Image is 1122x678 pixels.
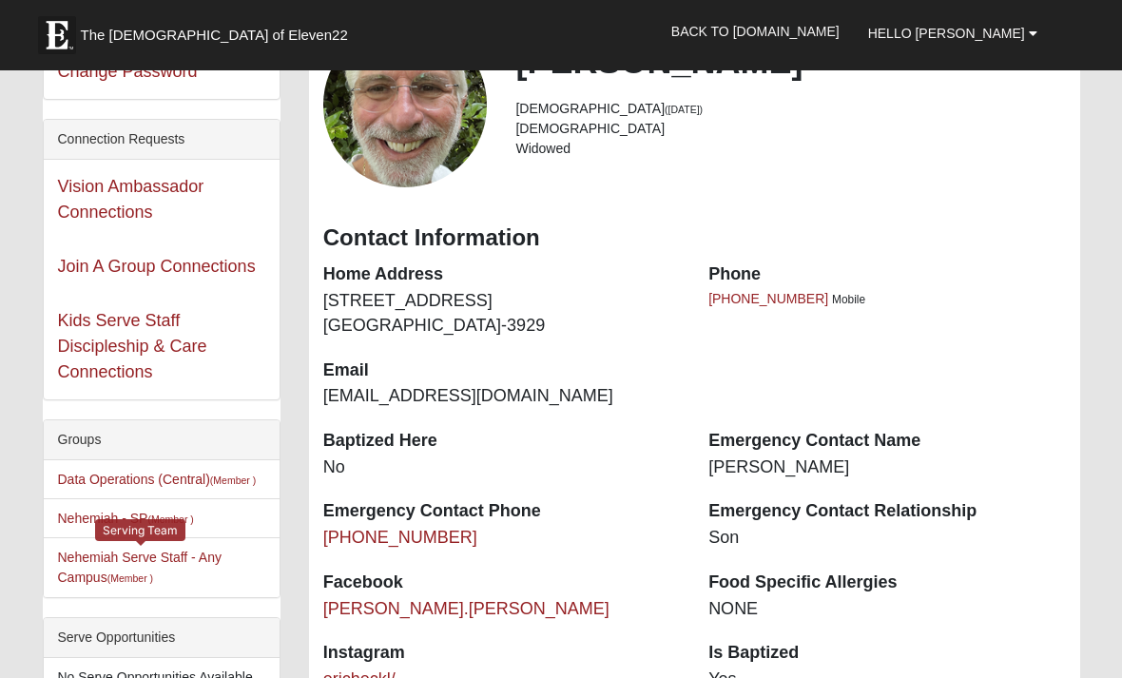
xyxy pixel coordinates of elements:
[832,293,865,306] span: Mobile
[708,597,1065,622] dd: NONE
[665,104,703,115] small: ([DATE])
[323,262,680,287] dt: Home Address
[868,26,1025,41] span: Hello [PERSON_NAME]
[323,358,680,383] dt: Email
[657,8,854,55] a: Back to [DOMAIN_NAME]
[515,139,1065,159] li: Widowed
[107,572,153,584] small: (Member )
[323,23,488,187] a: View Fullsize Photo
[44,120,280,160] div: Connection Requests
[708,571,1065,595] dt: Food Specific Allergies
[95,519,185,541] div: Serving Team
[44,618,280,658] div: Serve Opportunities
[38,16,76,54] img: Eleven22 logo
[708,641,1065,666] dt: Is Baptized
[708,291,828,306] a: [PHONE_NUMBER]
[147,513,193,525] small: (Member )
[708,455,1065,480] dd: [PERSON_NAME]
[323,384,680,409] dd: [EMAIL_ADDRESS][DOMAIN_NAME]
[323,571,680,595] dt: Facebook
[58,311,207,381] a: Kids Serve Staff Discipleship & Care Connections
[81,26,348,45] span: The [DEMOGRAPHIC_DATA] of Eleven22
[58,511,194,526] a: Nehemiah - SP(Member )
[708,262,1065,287] dt: Phone
[58,472,257,487] a: Data Operations (Central)(Member )
[708,499,1065,524] dt: Emergency Contact Relationship
[210,475,256,486] small: (Member )
[515,99,1065,119] li: [DEMOGRAPHIC_DATA]
[708,526,1065,551] dd: Son
[29,7,409,54] a: The [DEMOGRAPHIC_DATA] of Eleven22
[323,429,680,454] dt: Baptized Here
[58,62,198,81] a: Change Password
[515,119,1065,139] li: [DEMOGRAPHIC_DATA]
[323,499,680,524] dt: Emergency Contact Phone
[44,420,280,460] div: Groups
[708,429,1065,454] dt: Emergency Contact Name
[58,257,256,276] a: Join A Group Connections
[854,10,1052,57] a: Hello [PERSON_NAME]
[323,455,680,480] dd: No
[323,224,1066,252] h3: Contact Information
[323,289,680,338] dd: [STREET_ADDRESS] [GEOGRAPHIC_DATA]-3929
[323,641,680,666] dt: Instagram
[58,550,222,585] a: Nehemiah Serve Staff - Any Campus(Member )
[58,177,204,222] a: Vision Ambassador Connections
[323,599,609,618] a: [PERSON_NAME].[PERSON_NAME]
[323,528,477,547] a: [PHONE_NUMBER]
